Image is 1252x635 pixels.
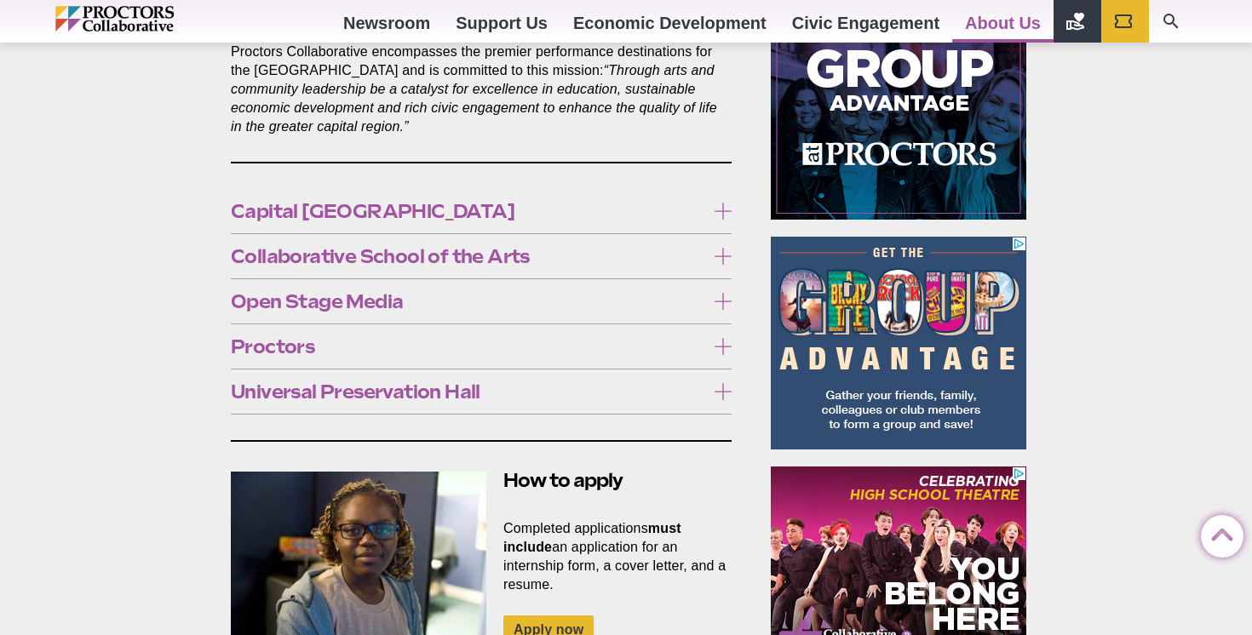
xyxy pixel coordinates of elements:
[231,337,705,356] span: Proctors
[231,247,705,266] span: Collaborative School of the Arts
[1201,516,1235,550] a: Back to Top
[231,43,732,136] p: Proctors Collaborative encompasses the premier performance destinations for the [GEOGRAPHIC_DATA]...
[231,382,705,401] span: Universal Preservation Hall
[231,292,705,311] span: Open Stage Media
[503,521,681,554] strong: must include
[231,202,705,220] span: Capital [GEOGRAPHIC_DATA]
[55,6,247,31] img: Proctors logo
[231,467,732,494] h2: How to apply
[771,7,1026,220] iframe: Advertisement
[771,237,1026,449] iframe: Advertisement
